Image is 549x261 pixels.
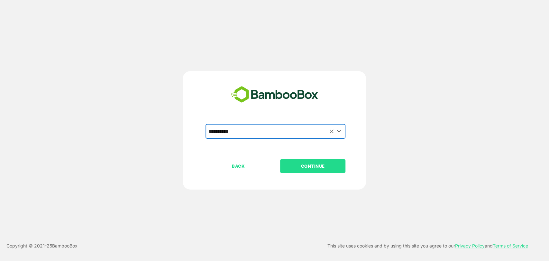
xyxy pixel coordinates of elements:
button: Open [334,127,343,135]
p: Copyright © 2021- 25 BambooBox [6,242,78,250]
button: CONTINUE [280,159,345,173]
a: Terms of Service [493,243,528,248]
p: CONTINUE [281,163,345,170]
button: BACK [206,159,271,173]
p: BACK [206,163,270,170]
p: This site uses cookies and by using this site you agree to our and [327,242,528,250]
img: bamboobox [227,84,322,105]
a: Privacy Policy [455,243,485,248]
button: Clear [328,127,335,135]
